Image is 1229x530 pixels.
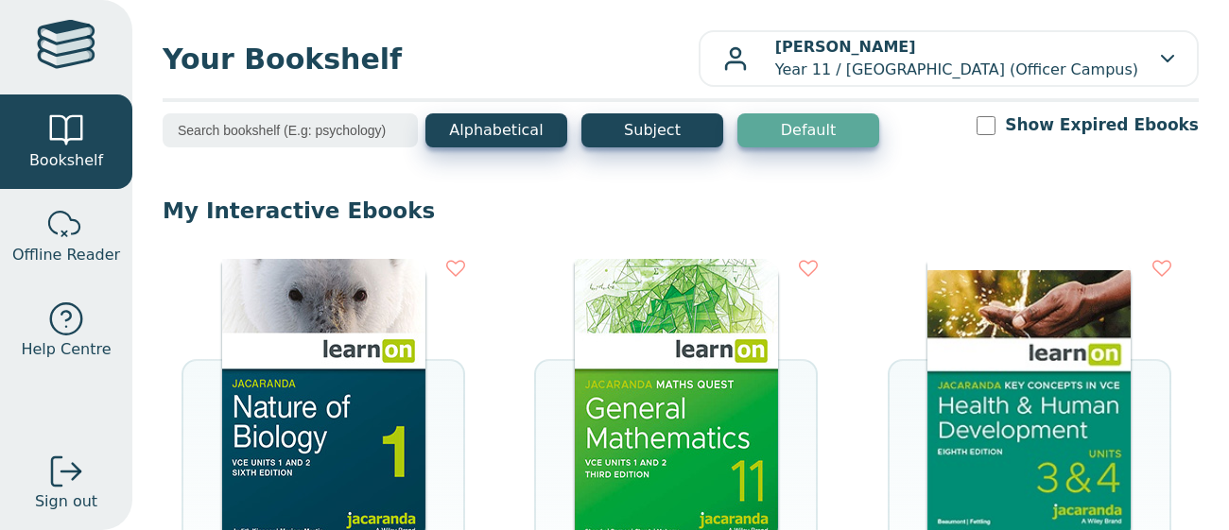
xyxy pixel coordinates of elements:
[12,244,120,266] span: Offline Reader
[425,113,567,147] button: Alphabetical
[1005,113,1199,137] label: Show Expired Ebooks
[737,113,879,147] button: Default
[29,149,103,172] span: Bookshelf
[775,38,916,56] b: [PERSON_NAME]
[163,197,1199,225] p: My Interactive Ebooks
[775,36,1138,81] p: Year 11 / [GEOGRAPHIC_DATA] (Officer Campus)
[163,113,418,147] input: Search bookshelf (E.g: psychology)
[21,338,111,361] span: Help Centre
[35,490,97,513] span: Sign out
[699,30,1199,87] button: [PERSON_NAME]Year 11 / [GEOGRAPHIC_DATA] (Officer Campus)
[163,38,699,80] span: Your Bookshelf
[581,113,723,147] button: Subject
